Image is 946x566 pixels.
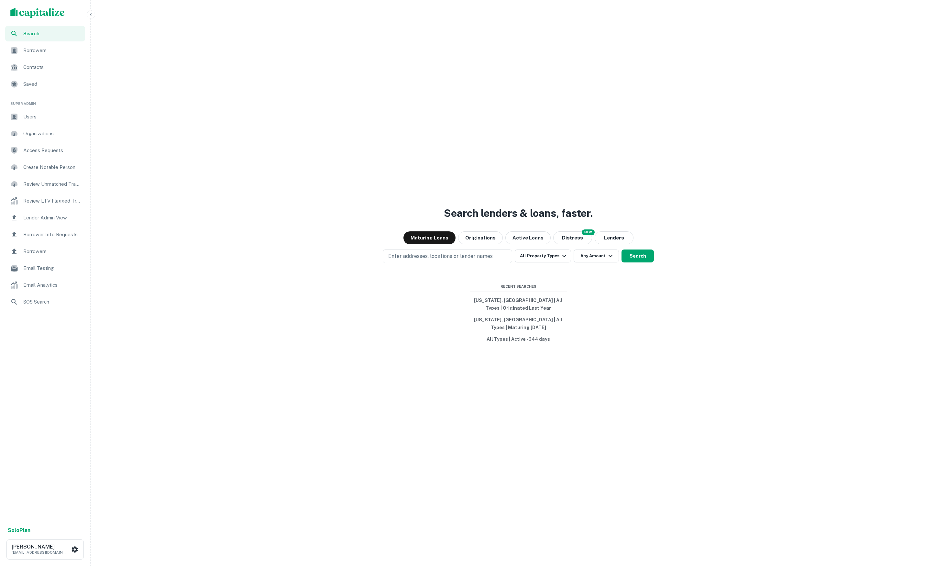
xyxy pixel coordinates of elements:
[23,113,81,121] span: Users
[388,252,493,260] p: Enter addresses, locations or lender names
[5,60,85,75] a: Contacts
[515,250,571,262] button: All Property Types
[5,26,85,41] a: Search
[23,80,81,88] span: Saved
[582,229,595,235] div: NEW
[5,244,85,259] a: Borrowers
[5,193,85,209] a: Review LTV Flagged Transactions
[23,180,81,188] span: Review Unmatched Transactions
[5,210,85,226] a: Lender Admin View
[6,539,84,560] button: [PERSON_NAME][EMAIL_ADDRESS][DOMAIN_NAME]
[574,250,619,262] button: Any Amount
[470,333,567,345] button: All Types | Active -644 days
[5,109,85,125] a: Users
[23,298,81,306] span: SOS Search
[5,227,85,242] a: Borrower Info Requests
[621,250,654,262] button: Search
[505,231,551,244] button: Active Loans
[403,231,456,244] button: Maturing Loans
[23,147,81,154] span: Access Requests
[12,544,70,549] h6: [PERSON_NAME]
[914,514,946,545] iframe: Chat Widget
[5,43,85,58] a: Borrowers
[5,143,85,158] a: Access Requests
[23,30,81,37] span: Search
[5,176,85,192] a: Review Unmatched Transactions
[444,205,593,221] h3: Search lenders & loans, faster.
[470,294,567,314] button: [US_STATE], [GEOGRAPHIC_DATA] | All Types | Originated Last Year
[23,63,81,71] span: Contacts
[553,231,592,244] button: Search distressed loans with lien and other non-mortgage details.
[23,231,81,239] span: Borrower Info Requests
[383,250,512,263] button: Enter addresses, locations or lender names
[5,160,85,175] a: Create Notable Person
[8,527,30,533] strong: Solo Plan
[23,248,81,255] span: Borrowers
[23,197,81,205] span: Review LTV Flagged Transactions
[5,76,85,92] a: Saved
[5,126,85,141] a: Organizations
[23,281,81,289] span: Email Analytics
[470,284,567,289] span: Recent Searches
[595,231,633,244] button: Lenders
[458,231,503,244] button: Originations
[12,549,70,555] p: [EMAIL_ADDRESS][DOMAIN_NAME]
[5,93,85,109] li: Super Admin
[23,47,81,54] span: Borrowers
[470,314,567,333] button: [US_STATE], [GEOGRAPHIC_DATA] | All Types | Maturing [DATE]
[23,163,81,171] span: Create Notable Person
[5,261,85,276] a: Email Testing
[5,294,85,310] a: SOS Search
[23,214,81,222] span: Lender Admin View
[23,130,81,138] span: Organizations
[23,264,81,272] span: Email Testing
[5,277,85,293] a: Email Analytics
[10,8,65,18] img: capitalize-logo.png
[8,527,30,534] a: SoloPlan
